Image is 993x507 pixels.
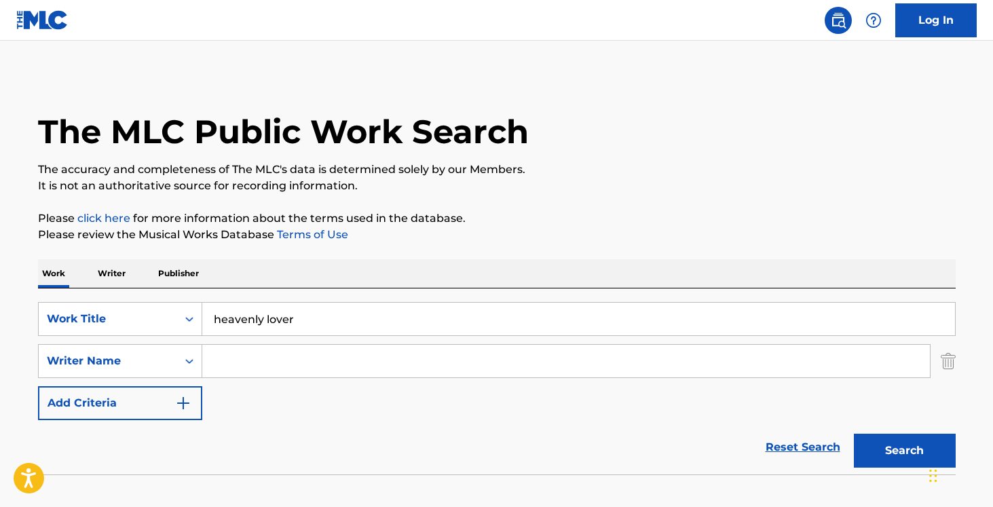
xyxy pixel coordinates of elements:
img: help [865,12,882,29]
form: Search Form [38,302,956,474]
p: Writer [94,259,130,288]
a: Public Search [825,7,852,34]
p: Please review the Musical Works Database [38,227,956,243]
p: It is not an authoritative source for recording information. [38,178,956,194]
div: Help [860,7,887,34]
p: Publisher [154,259,203,288]
img: MLC Logo [16,10,69,30]
div: Widget de chat [925,442,993,507]
button: Search [854,434,956,468]
h1: The MLC Public Work Search [38,111,529,152]
a: click here [77,212,130,225]
a: Terms of Use [274,228,348,241]
p: The accuracy and completeness of The MLC's data is determined solely by our Members. [38,162,956,178]
div: Glisser [929,455,937,496]
div: Work Title [47,311,169,327]
button: Add Criteria [38,386,202,420]
img: 9d2ae6d4665cec9f34b9.svg [175,395,191,411]
p: Please for more information about the terms used in the database. [38,210,956,227]
iframe: Chat Widget [925,442,993,507]
a: Reset Search [759,432,847,462]
img: Delete Criterion [941,344,956,378]
div: Writer Name [47,353,169,369]
a: Log In [895,3,977,37]
p: Work [38,259,69,288]
img: search [830,12,846,29]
